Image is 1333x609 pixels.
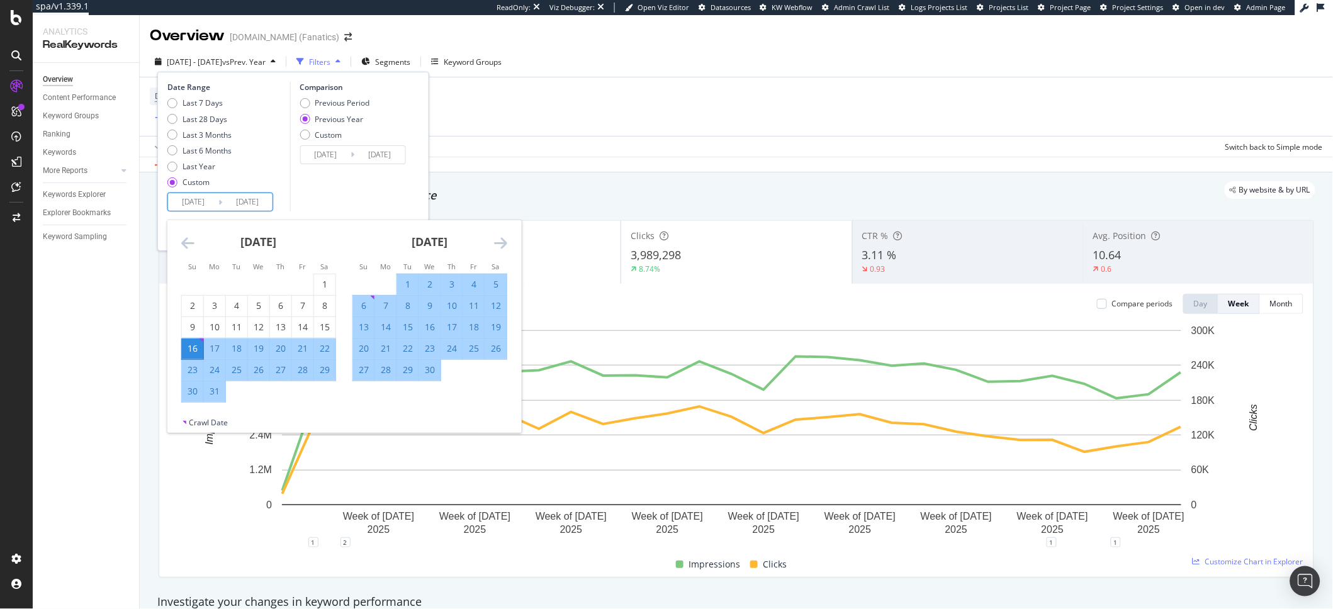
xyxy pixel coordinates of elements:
div: Previous Period [300,98,369,108]
text: 2025 [753,525,775,535]
a: Keyword Sampling [43,230,130,243]
div: 9 [182,321,203,333]
td: Selected. Monday, April 28, 2025 [374,359,397,381]
text: 300K [1191,325,1215,336]
div: Move forward to switch to the next month. [494,235,507,251]
div: 2 [419,278,441,291]
td: Selected. Sunday, April 20, 2025 [352,338,374,359]
a: Content Performance [43,91,130,104]
input: Start Date [300,146,351,164]
div: Previous Year [300,114,369,125]
span: Datasources [711,3,751,12]
a: Projects List [977,3,1029,13]
small: Th [447,262,456,271]
div: Filters [309,57,330,67]
span: CTR % [862,230,889,242]
td: Selected. Friday, April 25, 2025 [463,338,485,359]
span: KW Webflow [772,3,813,12]
span: vs Prev. Year [222,57,266,67]
small: Fr [299,262,306,271]
div: 22 [397,342,419,355]
div: 21 [292,342,313,355]
text: Week of [DATE] [439,511,510,522]
input: End Date [354,146,405,164]
small: Fr [470,262,477,271]
td: Selected. Friday, March 28, 2025 [291,359,313,381]
td: Choose Saturday, March 1, 2025 as your check-in date. It’s available. [313,274,335,295]
td: Selected. Wednesday, April 9, 2025 [419,295,441,316]
button: [DATE] - [DATE]vsPrev. Year [150,52,281,72]
a: Open Viz Editor [625,3,689,13]
div: 10 [441,299,463,312]
text: Week of [DATE] [728,511,799,522]
td: Choose Friday, March 7, 2025 as your check-in date. It’s available. [291,295,313,316]
td: Selected. Friday, March 21, 2025 [291,338,313,359]
div: 27 [353,364,374,376]
div: 20 [353,342,374,355]
div: Move backward to switch to the previous month. [181,235,194,251]
td: Selected. Monday, April 7, 2025 [374,295,397,316]
div: Content Performance [43,91,116,104]
div: 22 [314,342,335,355]
div: 5 [248,299,269,312]
span: Projects List [989,3,1029,12]
div: 4 [463,278,485,291]
text: 2025 [945,525,968,535]
td: Selected. Saturday, April 5, 2025 [485,274,507,295]
text: 2025 [656,525,679,535]
text: Week of [DATE] [632,511,703,522]
div: Crawl Date [189,417,228,428]
div: More Reports [43,164,87,177]
button: Apply [150,137,186,157]
div: Keywords [43,146,76,159]
div: 4 [226,299,247,312]
small: Su [188,262,196,271]
div: Last 28 Days [183,114,227,125]
td: Choose Saturday, March 8, 2025 as your check-in date. It’s available. [313,295,335,316]
div: 28 [292,364,313,376]
div: 19 [248,342,269,355]
div: 19 [485,321,507,333]
div: Week [1229,298,1249,309]
text: Week of [DATE] [1113,511,1184,522]
td: Selected. Wednesday, March 26, 2025 [247,359,269,381]
text: 120K [1191,430,1215,440]
td: Selected. Tuesday, March 25, 2025 [225,359,247,381]
td: Selected. Tuesday, April 1, 2025 [397,274,419,295]
td: Choose Thursday, March 6, 2025 as your check-in date. It’s available. [269,295,291,316]
div: 0.6 [1101,264,1112,274]
strong: [DATE] [240,234,276,249]
td: Selected. Monday, March 17, 2025 [203,338,225,359]
div: 30 [182,385,203,398]
td: Selected. Friday, April 11, 2025 [463,295,485,316]
td: Selected. Sunday, March 30, 2025 [181,381,203,402]
small: Su [359,262,368,271]
button: Keyword Groups [426,52,507,72]
div: Viz Debugger: [549,3,595,13]
div: Last 7 Days [167,98,232,108]
small: Sa [492,262,499,271]
svg: A chart. [169,324,1293,542]
strong: [DATE] [412,234,447,249]
div: Last 6 Months [167,145,232,156]
div: 7 [292,299,313,312]
td: Selected. Thursday, March 20, 2025 [269,338,291,359]
td: Selected. Tuesday, April 22, 2025 [397,338,419,359]
div: 7 [375,299,397,312]
span: Open in dev [1185,3,1225,12]
span: Clicks [631,230,655,242]
div: Previous Year [315,114,363,125]
text: Week of [DATE] [536,511,607,522]
a: Logs Projects List [899,3,968,13]
div: Last 28 Days [167,114,232,125]
td: Selected. Sunday, April 6, 2025 [352,295,374,316]
div: 18 [226,342,247,355]
a: KW Webflow [760,3,813,13]
div: 1 [397,278,419,291]
div: 26 [248,364,269,376]
div: 6 [270,299,291,312]
small: We [253,262,263,271]
div: 3 [204,299,225,312]
a: Explorer Bookmarks [43,206,130,220]
span: Clicks [763,557,787,572]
